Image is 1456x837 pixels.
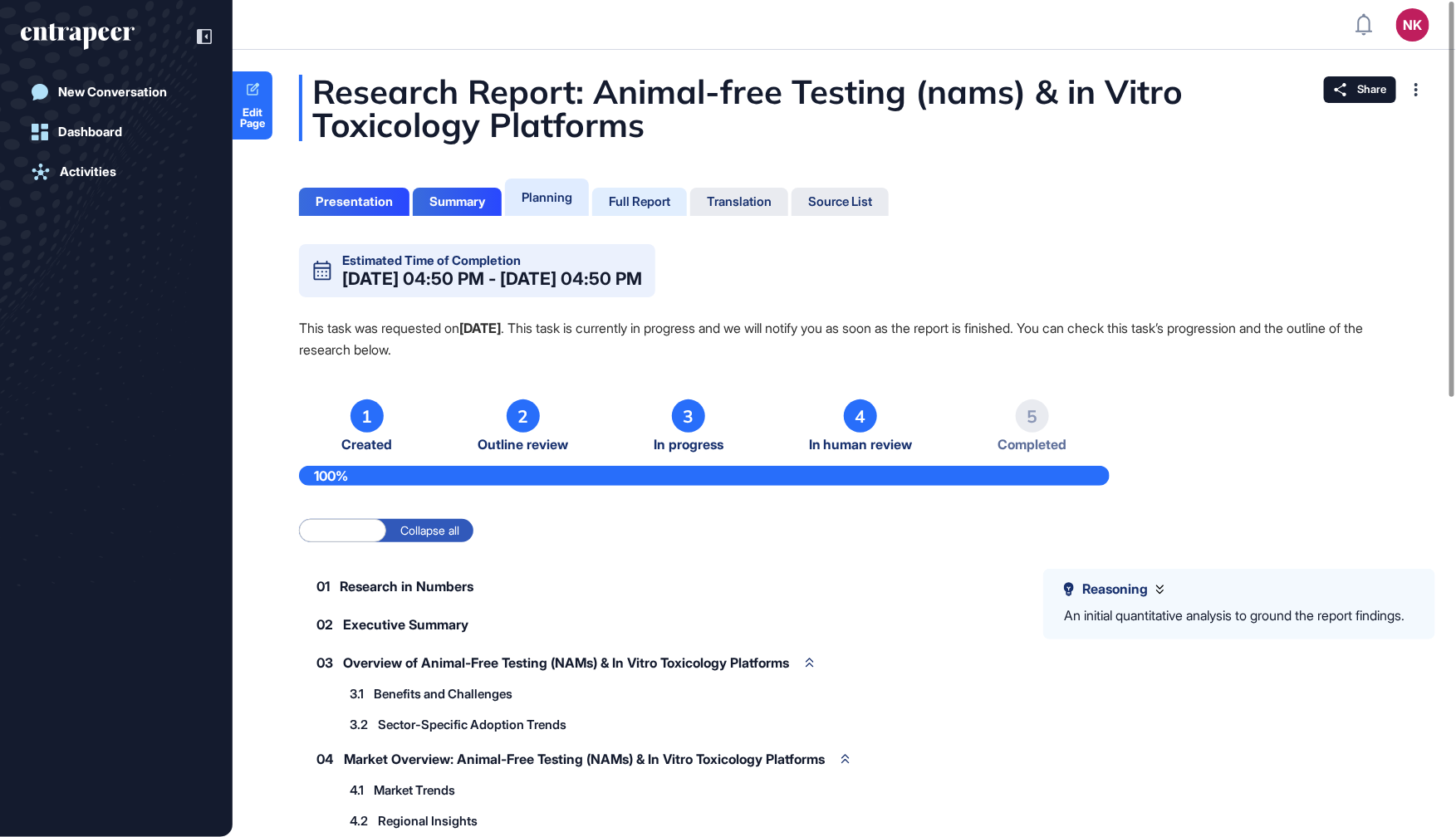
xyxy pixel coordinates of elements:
span: 3.1 [350,688,364,700]
div: entrapeer-logo [21,23,135,50]
div: Summary [429,194,485,209]
span: Created [341,437,392,453]
a: Activities [21,155,212,188]
span: Outline review [478,437,568,453]
span: Edit Page [233,107,272,129]
span: Completed [998,437,1067,453]
div: 4 [844,399,877,433]
div: Estimated Time of Completion [342,254,521,267]
div: 2 [507,399,540,433]
span: Regional Insights [378,815,478,827]
div: Dashboard [58,125,122,139]
strong: [DATE] [459,320,501,336]
span: 4.1 [350,784,364,796]
label: Collapse all [386,519,473,542]
span: 03 [316,656,333,669]
div: Presentation [316,194,393,209]
span: 4.2 [350,815,368,827]
span: Market Overview: Animal-Free Testing (NAMs) & In Vitro Toxicology Platforms [344,752,825,766]
span: Sector-Specific Adoption Trends [378,718,566,731]
div: Activities [60,164,116,179]
span: Executive Summary [343,618,468,631]
span: 3.2 [350,718,368,731]
div: 100% [299,466,1110,486]
span: 01 [316,580,330,593]
a: Dashboard [21,115,212,149]
div: Source List [808,194,872,209]
span: Market Trends [374,784,455,796]
div: Planning [522,189,572,205]
div: 1 [351,399,384,433]
span: Reasoning [1082,581,1148,597]
span: Overview of Animal-Free Testing (NAMs) & In Vitro Toxicology Platforms [343,656,789,669]
span: Share [1357,83,1386,96]
div: [DATE] 04:50 PM - [DATE] 04:50 PM [342,270,642,287]
a: New Conversation [21,76,212,109]
div: Translation [707,194,772,209]
label: Expand all [299,519,386,542]
span: Benefits and Challenges [374,688,512,700]
p: This task was requested on . This task is currently in progress and we will notify you as soon as... [299,317,1390,360]
div: New Conversation [58,85,167,100]
span: 02 [316,618,333,631]
a: Edit Page [233,71,272,139]
div: 3 [672,399,705,433]
span: In human review [809,437,913,453]
div: 5 [1016,399,1049,433]
div: Full Report [609,194,670,209]
span: In progress [654,437,723,453]
div: Research Report: Animal-free Testing (nams) & in Vitro Toxicology Platforms [299,75,1390,141]
span: Research in Numbers [340,580,473,593]
div: An initial quantitative analysis to ground the report findings. [1064,605,1405,627]
button: NK [1396,8,1429,42]
span: 04 [316,752,334,766]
